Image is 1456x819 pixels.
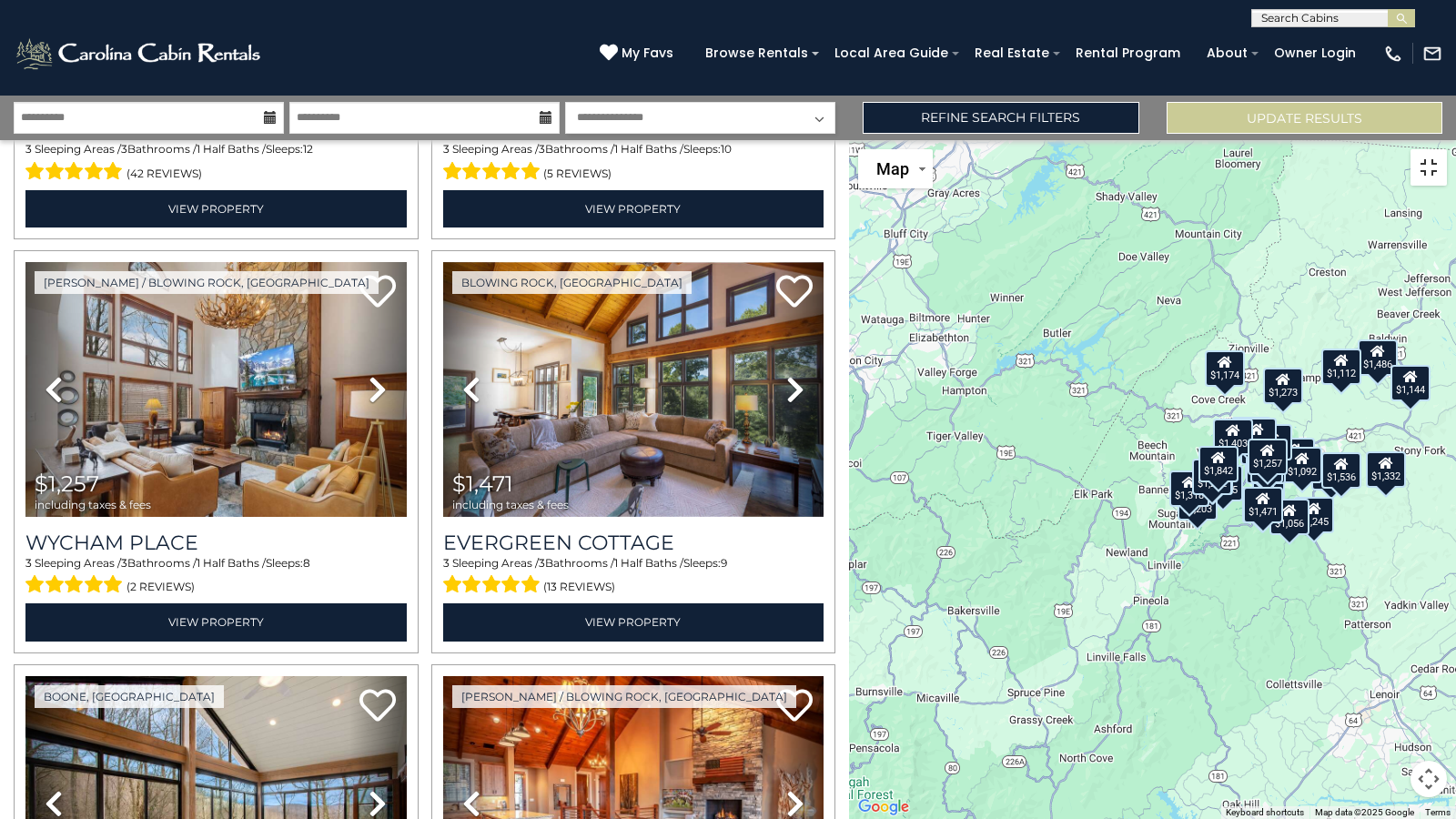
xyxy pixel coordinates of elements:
[1198,446,1239,482] div: $1,842
[1169,470,1209,507] div: $1,318
[721,556,727,570] span: 9
[35,685,224,708] a: Boone, [GEOGRAPHIC_DATA]
[1263,368,1303,404] div: $1,273
[1410,149,1447,186] button: Toggle fullscreen view
[25,603,407,641] a: View Property
[1321,452,1361,489] div: $1,536
[1252,424,1292,460] div: $1,222
[776,273,813,312] a: Add to favorites
[1067,39,1189,67] a: Rental Program
[443,555,824,599] div: Sleeping Areas / Bathrooms / Sleeps:
[25,190,407,227] a: View Property
[197,142,266,156] span: 1 Half Baths /
[1242,487,1282,523] div: $1,097
[539,142,545,156] span: 3
[25,531,407,555] a: Wycham Place
[452,271,692,294] a: Blowing Rock, [GEOGRAPHIC_DATA]
[452,685,796,708] a: [PERSON_NAME] / Blowing Rock, [GEOGRAPHIC_DATA]
[121,556,127,570] span: 3
[14,35,266,72] img: White-1-2.png
[863,102,1138,134] a: Refine Search Filters
[854,795,914,819] img: Google
[359,687,396,726] a: Add to favorites
[1357,339,1397,376] div: $1,486
[543,575,615,599] span: (13 reviews)
[1242,487,1282,523] div: $1,471
[443,531,824,555] a: Evergreen Cottage
[359,273,396,312] a: Add to favorites
[721,142,732,156] span: 10
[696,39,817,67] a: Browse Rentals
[1252,476,1285,512] div: $962
[1410,761,1447,797] button: Map camera controls
[1275,438,1315,474] div: $1,280
[121,142,127,156] span: 3
[25,142,32,156] span: 3
[1282,447,1322,483] div: $1,092
[452,499,569,511] span: including taxes & fees
[1198,39,1257,67] a: About
[1246,448,1286,484] div: $1,045
[622,44,673,63] span: My Favs
[443,141,824,185] div: Sleeping Areas / Bathrooms / Sleeps:
[1167,102,1442,134] button: Update Results
[443,556,450,570] span: 3
[126,162,202,186] span: (42 reviews)
[303,142,313,156] span: 12
[1205,350,1245,387] div: $1,174
[1390,365,1430,401] div: $1,144
[854,795,914,819] a: Open this area in Google Maps (opens a new window)
[25,262,407,517] img: thumbnail_165805978.jpeg
[25,141,407,185] div: Sleeping Areas / Bathrooms / Sleeps:
[1383,44,1403,64] img: phone-regular-white.png
[1192,459,1232,495] div: $1,272
[303,556,310,570] span: 8
[1321,349,1361,385] div: $1,112
[443,603,824,641] a: View Property
[1248,439,1288,475] div: $1,257
[35,499,151,511] span: including taxes & fees
[1269,499,1309,535] div: $1,056
[876,159,909,178] span: Map
[35,271,379,294] a: [PERSON_NAME] / Blowing Rock, [GEOGRAPHIC_DATA]
[543,162,612,186] span: (5 reviews)
[539,556,545,570] span: 3
[1365,451,1405,488] div: $1,332
[1422,44,1442,64] img: mail-regular-white.png
[600,44,678,64] a: My Favs
[35,470,99,497] span: $1,257
[858,149,933,188] button: Change map style
[1265,39,1365,67] a: Owner Login
[1294,497,1334,533] div: $1,245
[443,262,824,517] img: thumbnail_163276814.jpeg
[614,142,683,156] span: 1 Half Baths /
[1237,418,1277,454] div: $1,303
[966,39,1058,67] a: Real Estate
[197,556,266,570] span: 1 Half Baths /
[1425,807,1451,817] a: Terms
[443,142,450,156] span: 3
[1226,806,1304,819] button: Keyboard shortcuts
[126,575,195,599] span: (2 reviews)
[1315,807,1414,817] span: Map data ©2025 Google
[614,556,683,570] span: 1 Half Baths /
[25,556,32,570] span: 3
[1177,484,1217,521] div: $1,203
[25,555,407,599] div: Sleeping Areas / Bathrooms / Sleeps:
[443,190,824,227] a: View Property
[452,470,513,497] span: $1,471
[1202,465,1242,501] div: $1,385
[825,39,957,67] a: Local Area Guide
[1213,419,1253,455] div: $1,403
